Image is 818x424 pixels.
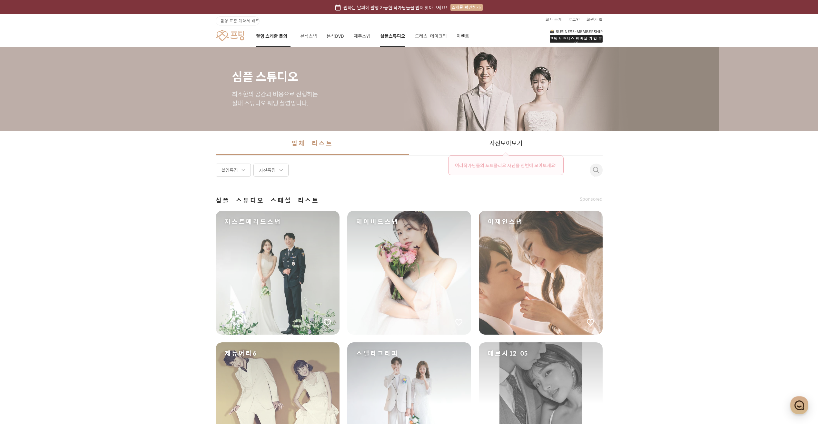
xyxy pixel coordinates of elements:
a: 홈 [2,205,43,221]
span: Sponsored [580,196,603,202]
div: 스케줄 확인하기 [450,4,483,11]
a: 촬영 스케줄 문의 [256,25,291,47]
a: 제이비드스냅 [347,211,471,335]
a: 이벤트 [457,25,469,47]
a: 드레스·메이크업 [415,25,447,47]
span: 메르시1205 [488,349,527,358]
span: 홈 [20,214,24,219]
span: 저스트메리드스냅 [225,217,281,226]
a: 설정 [83,205,124,221]
p: 여러 작가 님들의 포트폴리오 사진 을 한번에 모아보세요! [455,162,557,168]
a: 촬영 표준 계약서 배포 [216,16,260,25]
span: 스텔라그라피 [356,349,399,358]
div: 사진특징 [253,164,289,177]
a: 제주스냅 [354,25,370,47]
a: 본식스냅 [300,25,317,47]
span: 촬영 표준 계약서 배포 [221,18,259,24]
div: 촬영특징 [216,164,251,177]
a: 저스트메리드스냅 [216,211,340,335]
div: 프딩 비즈니스 멤버십 가입 문의 [550,35,603,43]
a: 이제인스냅 [479,211,603,335]
span: 대화 [59,215,67,220]
a: 본식DVD [327,25,344,47]
a: 사진모아보기여러작가님들의 포트폴리오 사진을 한번에 모아보세요! [409,131,603,155]
p: 최소한의 공간과 비용으로 진행하는 실내 스튜디오 웨딩 촬영입니다. [232,90,586,108]
a: 로그인 [568,14,580,25]
span: 설정 [100,214,107,219]
a: 심플스튜디오 [380,25,405,47]
a: 회원가입 [586,14,603,25]
span: 제이비드스냅 [356,217,399,226]
a: 프딩 비즈니스 멤버십 가입 문의 [550,29,603,43]
button: 취소 [590,167,597,180]
a: 회사 소개 [546,14,562,25]
span: 심플 스튜디오 스페셜 리스트 [216,196,319,205]
a: 업체 리스트 [216,131,409,155]
a: 대화 [43,205,83,221]
span: 이제인스냅 [488,217,523,226]
h1: 심플 스튜디오 [232,47,586,82]
span: 원하는 날짜에 촬영 가능한 작가님들을 먼저 찾아보세요! [343,4,447,11]
span: 제뉴어리6 [225,349,254,358]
